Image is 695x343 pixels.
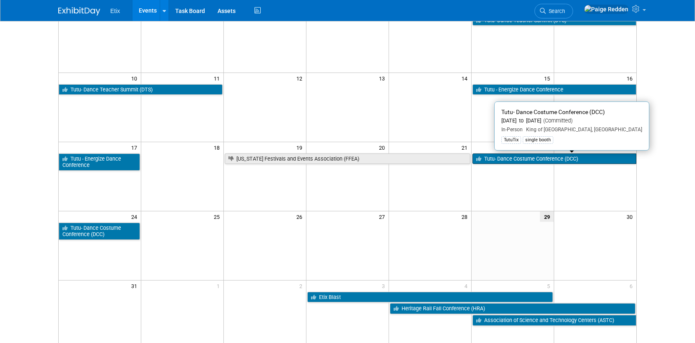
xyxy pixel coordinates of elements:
[461,142,471,153] span: 21
[501,109,605,115] span: Tutu- Dance Costume Conference (DCC)
[540,211,554,222] span: 29
[378,142,389,153] span: 20
[59,223,140,240] a: Tutu- Dance Costume Conference (DCC)
[378,73,389,83] span: 13
[501,117,642,125] div: [DATE] to [DATE]
[543,73,554,83] span: 15
[307,292,553,303] a: Etix Blast
[130,142,141,153] span: 17
[584,5,629,14] img: Paige Redden
[629,281,636,291] span: 6
[110,8,120,14] span: Etix
[213,211,223,222] span: 25
[296,211,306,222] span: 26
[546,281,554,291] span: 5
[472,153,636,164] a: Tutu- Dance Costume Conference (DCC)
[472,315,636,326] a: Association of Science and Technology Centers (ASTC)
[381,281,389,291] span: 3
[378,211,389,222] span: 27
[541,117,573,124] span: (Committed)
[225,153,470,164] a: [US_STATE] Festivals and Events Association (FFEA)
[130,73,141,83] span: 10
[472,84,636,95] a: Tutu - Energize Dance Conference
[626,211,636,222] span: 30
[296,73,306,83] span: 12
[213,142,223,153] span: 18
[546,8,565,14] span: Search
[534,4,573,18] a: Search
[58,7,100,16] img: ExhibitDay
[130,281,141,291] span: 31
[501,127,523,133] span: In-Person
[130,211,141,222] span: 24
[523,136,553,144] div: single booth
[296,142,306,153] span: 19
[59,84,223,95] a: Tutu- Dance Teacher Summit (DTS)
[390,303,635,314] a: Heritage Rail Fall Conference (HRA)
[501,136,521,144] div: TutuTix
[213,73,223,83] span: 11
[298,281,306,291] span: 2
[216,281,223,291] span: 1
[523,127,642,133] span: King of [GEOGRAPHIC_DATA], [GEOGRAPHIC_DATA]
[464,281,471,291] span: 4
[626,73,636,83] span: 16
[59,153,140,171] a: Tutu - Energize Dance Conference
[461,73,471,83] span: 14
[461,211,471,222] span: 28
